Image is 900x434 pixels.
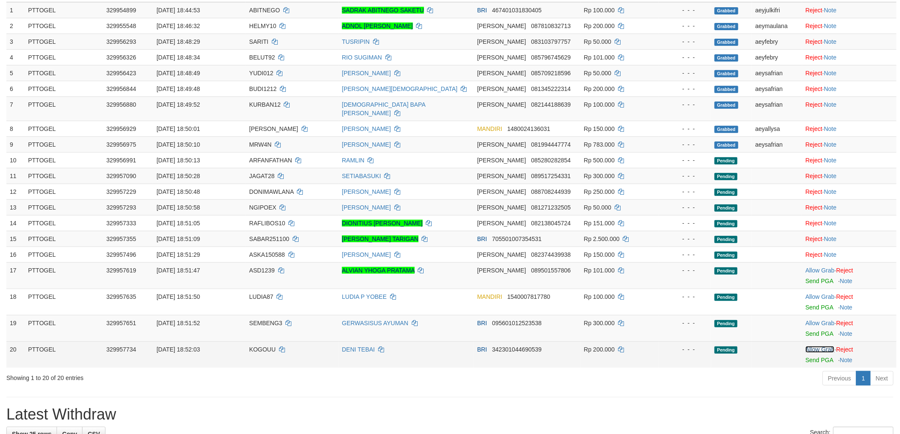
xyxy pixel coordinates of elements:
[752,81,802,96] td: aeysafrian
[715,236,738,243] span: Pending
[25,184,103,199] td: PTTOGEL
[752,18,802,34] td: aeymaulana
[824,54,837,61] a: Note
[584,7,615,14] span: Rp 100.000
[806,357,833,363] a: Send PGA
[106,204,136,211] span: 329957293
[584,173,615,179] span: Rp 300.000
[806,38,823,45] a: Reject
[249,204,276,211] span: NGIPOEX
[249,320,282,326] span: SEMBENG3
[824,23,837,29] a: Note
[584,293,615,300] span: Rp 100.000
[6,81,25,96] td: 6
[106,23,136,29] span: 329955548
[715,102,738,109] span: Grabbed
[477,7,487,14] span: BRI
[6,65,25,81] td: 5
[752,2,802,18] td: aeyjulkifri
[806,220,823,227] a: Reject
[249,85,277,92] span: BUDI1212
[715,294,738,301] span: Pending
[806,293,836,300] span: ·
[249,157,292,164] span: ARFANFATHAN
[492,235,542,242] span: Copy 705501007354531 to clipboard
[823,371,857,386] a: Previous
[25,65,103,81] td: PTTOGEL
[806,101,823,108] a: Reject
[824,157,837,164] a: Note
[662,266,708,275] div: - - -
[584,157,615,164] span: Rp 500.000
[806,188,823,195] a: Reject
[836,267,853,274] a: Reject
[584,101,615,108] span: Rp 100.000
[715,320,738,327] span: Pending
[477,38,526,45] span: [PERSON_NAME]
[25,289,103,315] td: PTTOGEL
[806,278,833,284] a: Send PGA
[802,315,897,341] td: ·
[106,220,136,227] span: 329957333
[802,81,897,96] td: ·
[715,142,738,149] span: Grabbed
[157,267,200,274] span: [DATE] 18:51:47
[106,54,136,61] span: 329956326
[25,81,103,96] td: PTTOGEL
[6,231,25,247] td: 15
[157,220,200,227] span: [DATE] 18:51:05
[25,152,103,168] td: PTTOGEL
[802,289,897,315] td: ·
[25,315,103,341] td: PTTOGEL
[477,23,526,29] span: [PERSON_NAME]
[802,262,897,289] td: ·
[802,65,897,81] td: ·
[806,141,823,148] a: Reject
[824,235,837,242] a: Note
[157,38,200,45] span: [DATE] 18:48:29
[157,251,200,258] span: [DATE] 18:51:29
[802,18,897,34] td: ·
[715,267,738,275] span: Pending
[802,152,897,168] td: ·
[662,203,708,212] div: - - -
[824,85,837,92] a: Note
[157,54,200,61] span: [DATE] 18:48:34
[157,293,200,300] span: [DATE] 18:51:50
[824,188,837,195] a: Note
[106,157,136,164] span: 329956991
[342,70,391,77] a: [PERSON_NAME]
[157,346,200,353] span: [DATE] 18:52:03
[840,330,853,337] a: Note
[106,7,136,14] span: 329954899
[249,101,281,108] span: KURBAN12
[531,23,571,29] span: Copy 087810832713 to clipboard
[507,293,550,300] span: Copy 1540007817780 to clipboard
[25,2,103,18] td: PTTOGEL
[25,121,103,136] td: PTTOGEL
[477,173,526,179] span: [PERSON_NAME]
[752,34,802,49] td: aeyfebry
[157,173,200,179] span: [DATE] 18:50:28
[106,38,136,45] span: 329956293
[662,187,708,196] div: - - -
[106,235,136,242] span: 329957355
[584,23,615,29] span: Rp 200.000
[662,319,708,327] div: - - -
[531,157,571,164] span: Copy 085280282854 to clipboard
[157,157,200,164] span: [DATE] 18:50:13
[715,70,738,77] span: Grabbed
[662,292,708,301] div: - - -
[836,346,853,353] a: Reject
[662,219,708,227] div: - - -
[531,54,571,61] span: Copy 085796745629 to clipboard
[662,250,708,259] div: - - -
[802,96,897,121] td: ·
[477,320,487,326] span: BRI
[249,23,276,29] span: HELMY10
[840,304,853,311] a: Note
[492,320,542,326] span: Copy 095601012523538 to clipboard
[6,289,25,315] td: 18
[836,320,853,326] a: Reject
[752,136,802,152] td: aeysafrian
